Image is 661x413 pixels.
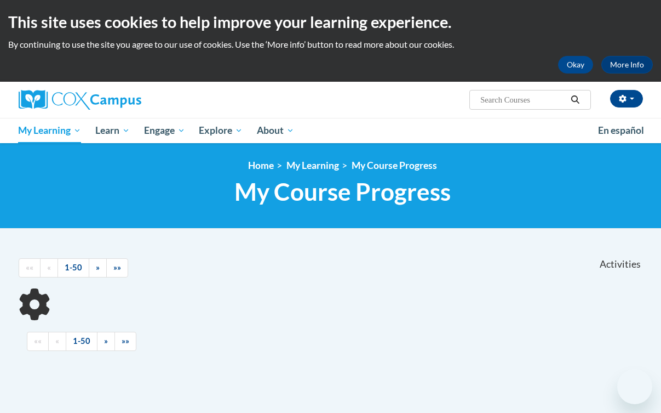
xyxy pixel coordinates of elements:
[19,90,141,110] img: Cox Campus
[58,258,89,278] a: 1-50
[479,93,567,106] input: Search Courses
[55,336,59,346] span: «
[234,177,451,206] span: My Course Progress
[95,124,130,137] span: Learn
[610,90,643,108] button: Account Settings
[286,160,339,171] a: My Learning
[12,118,89,143] a: My Learning
[19,258,41,278] a: Begining
[113,263,121,272] span: »»
[598,125,644,136] span: En español
[137,118,192,143] a: Engage
[257,124,294,137] span: About
[19,90,216,110] a: Cox Campus
[106,258,128,278] a: End
[250,118,301,143] a: About
[26,263,33,272] span: ««
[617,369,652,404] iframe: Button to launch messaging window
[114,332,136,351] a: End
[600,258,641,270] span: Activities
[192,118,250,143] a: Explore
[122,336,129,346] span: »»
[591,119,651,142] a: En español
[66,332,97,351] a: 1-50
[27,332,49,351] a: Begining
[558,56,593,73] button: Okay
[352,160,437,171] a: My Course Progress
[248,160,274,171] a: Home
[10,118,651,143] div: Main menu
[8,11,653,33] h2: This site uses cookies to help improve your learning experience.
[96,263,100,272] span: »
[40,258,58,278] a: Previous
[18,124,81,137] span: My Learning
[47,263,51,272] span: «
[144,124,185,137] span: Engage
[567,93,583,106] button: Search
[104,336,108,346] span: »
[97,332,115,351] a: Next
[48,332,66,351] a: Previous
[89,258,107,278] a: Next
[8,38,653,50] p: By continuing to use the site you agree to our use of cookies. Use the ‘More info’ button to read...
[199,124,243,137] span: Explore
[601,56,653,73] a: More Info
[88,118,137,143] a: Learn
[34,336,42,346] span: ««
